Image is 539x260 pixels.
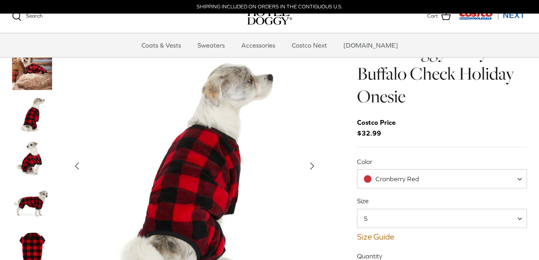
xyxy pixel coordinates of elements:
[357,169,527,188] span: Cranberry Red
[68,157,86,175] button: Previous
[12,182,52,222] a: Thumbnail Link
[12,138,52,178] a: Thumbnail Link
[247,8,292,25] a: hoteldoggy.com hoteldoggycom
[357,196,527,205] label: Size
[357,117,396,128] div: Costco Price
[357,214,384,223] span: S
[459,10,527,20] img: Costco Next
[12,94,52,134] a: Thumbnail Link
[357,209,527,228] span: S
[26,13,42,19] span: Search
[427,12,438,20] span: Cart
[336,33,405,57] a: [DOMAIN_NAME]
[190,33,232,57] a: Sweaters
[357,117,404,139] span: $32.99
[357,40,527,108] h1: Hotel Doggy Cozy Buffalo Check Holiday Onesie
[134,33,188,57] a: Coats & Vests
[285,33,334,57] a: Costco Next
[459,15,527,21] a: Visit Costco Next
[303,157,321,175] button: Next
[247,8,292,25] img: hoteldoggycom
[375,175,419,182] span: Cranberry Red
[357,175,435,183] span: Cranberry Red
[12,40,52,90] a: Thumbnail Link
[427,11,451,22] a: Cart
[357,232,527,242] a: Size Guide
[357,157,527,166] label: Color
[234,33,283,57] a: Accessories
[12,12,42,21] a: Search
